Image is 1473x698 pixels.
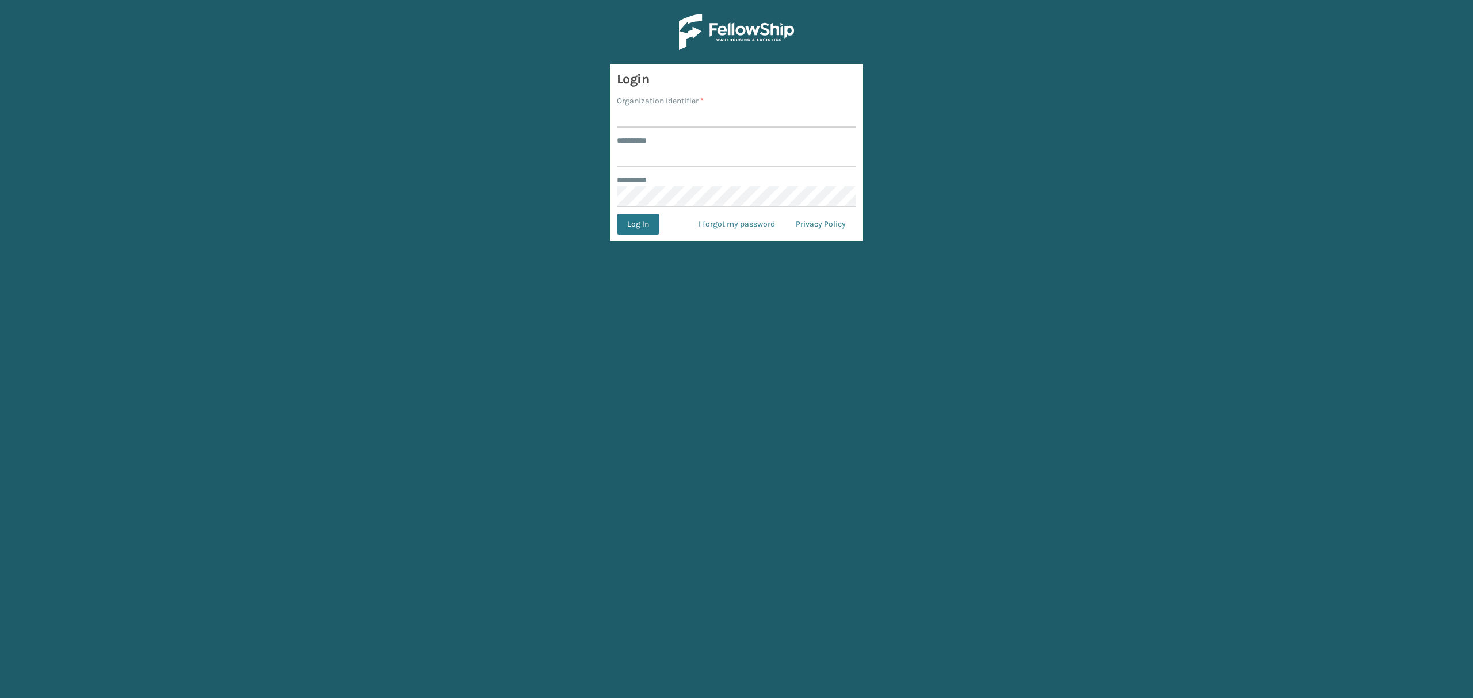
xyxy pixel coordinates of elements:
[617,214,659,235] button: Log In
[679,14,794,50] img: Logo
[617,71,856,88] h3: Login
[617,95,704,107] label: Organization Identifier
[785,214,856,235] a: Privacy Policy
[688,214,785,235] a: I forgot my password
